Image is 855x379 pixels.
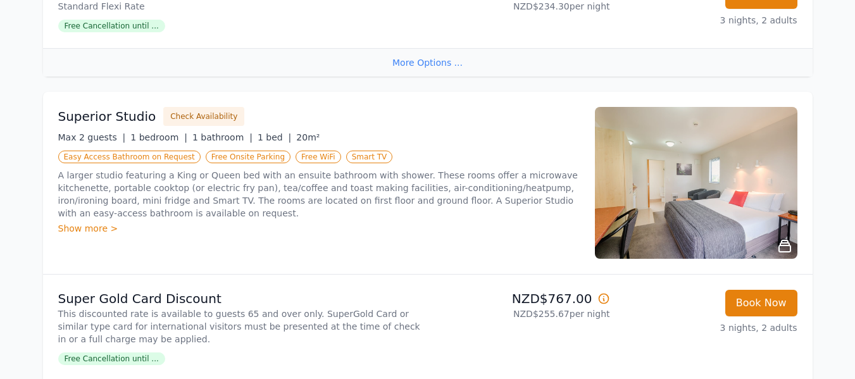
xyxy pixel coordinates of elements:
[58,132,126,142] span: Max 2 guests |
[58,308,423,345] p: This discounted rate is available to guests 65 and over only. SuperGold Card or similar type card...
[58,222,580,235] div: Show more >
[130,132,187,142] span: 1 bedroom |
[346,151,393,163] span: Smart TV
[296,132,320,142] span: 20m²
[192,132,253,142] span: 1 bathroom |
[58,169,580,220] p: A larger studio featuring a King or Queen bed with an ensuite bathroom with shower. These rooms o...
[296,151,341,163] span: Free WiFi
[58,151,201,163] span: Easy Access Bathroom on Request
[725,290,797,316] button: Book Now
[206,151,290,163] span: Free Onsite Parking
[43,48,813,77] div: More Options ...
[58,20,165,32] span: Free Cancellation until ...
[258,132,291,142] span: 1 bed |
[620,14,797,27] p: 3 nights, 2 adults
[433,290,610,308] p: NZD$767.00
[58,108,156,125] h3: Superior Studio
[163,107,244,126] button: Check Availability
[620,321,797,334] p: 3 nights, 2 adults
[58,290,423,308] p: Super Gold Card Discount
[433,308,610,320] p: NZD$255.67 per night
[58,352,165,365] span: Free Cancellation until ...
